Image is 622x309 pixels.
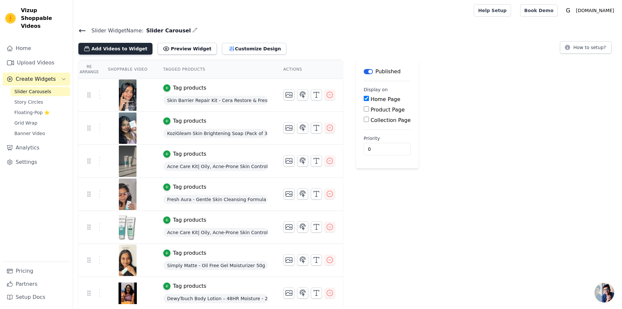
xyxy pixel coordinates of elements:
img: vizup-images-169b.jpg [119,212,137,243]
span: Vizup Shoppable Videos [21,7,68,30]
span: Banner Video [14,130,45,137]
button: Change Thumbnail [283,155,295,166]
div: Open chat [595,283,614,302]
img: vizup-images-9f5b.jpg [119,179,137,210]
button: Tag products [163,249,206,257]
th: Actions [276,60,343,79]
a: Pricing [3,265,70,278]
a: Settings [3,156,70,169]
a: Slider Carousels [10,87,70,96]
div: Tag products [173,84,206,92]
img: vizup-images-0e18.jpg [119,112,137,144]
span: Slider Carousel [144,27,191,35]
button: Tag products [163,183,206,191]
button: Tag products [163,216,206,224]
legend: Display on [364,86,388,93]
th: Tagged Products [155,60,276,79]
button: Change Thumbnail [283,122,295,133]
span: Acne Care Kit| Oily, Acne-Prone Skin Control 100g+50g Pack of 2. [163,162,268,171]
a: Help Setup [474,4,511,17]
text: G [566,7,570,14]
button: Add Videos to Widget [78,43,152,55]
div: Tag products [173,117,206,125]
label: Priority [364,135,411,142]
span: DewyTouch Body Lotion – 48HR Moisture - 200ml [163,294,268,303]
div: Tag products [173,150,206,158]
div: Tag products [173,282,206,290]
div: Edit Name [192,26,198,35]
span: Slider Carousels [14,88,51,95]
button: Change Thumbnail [283,188,295,199]
th: Re Arrange [78,60,100,79]
a: Grid Wrap [10,118,70,128]
span: Acne Care Kit| Oily, Acne-Prone Skin Control 100g+50g Pack of 2. [163,228,268,237]
a: Book Demo [520,4,558,17]
a: Floating-Pop ⭐ [10,108,70,117]
span: Floating-Pop ⭐ [14,109,50,116]
button: Tag products [163,282,206,290]
img: vizup-images-66bd.jpg [119,79,137,111]
a: Story Circles [10,97,70,107]
span: Story Circles [14,99,43,105]
a: Home [3,42,70,55]
button: Preview Widget [158,43,216,55]
a: Setup Docs [3,291,70,304]
button: Create Widgets [3,73,70,86]
button: Tag products [163,84,206,92]
button: G [DOMAIN_NAME] [563,5,617,16]
img: vizup-images-2fb2.jpg [119,278,137,309]
span: Slider Widget Name: [86,27,144,35]
button: Tag products [163,117,206,125]
button: Customize Design [222,43,286,55]
label: Home Page [371,96,400,102]
span: KoziGleam Skin Brightening Soap (Pack of 3 x 75g) [163,129,268,138]
span: Skin Barrier Repair Kit - Cera Restore & Fresh Aura [163,96,268,105]
a: Partners [3,278,70,291]
label: Product Page [371,107,405,113]
img: Vizup [5,13,16,24]
button: How to setup? [560,41,612,54]
button: Change Thumbnail [283,287,295,299]
a: Upload Videos [3,56,70,69]
a: Analytics [3,141,70,154]
a: How to setup? [560,46,612,52]
div: Tag products [173,249,206,257]
button: Tag products [163,150,206,158]
button: Change Thumbnail [283,254,295,266]
th: Shoppable Video [100,60,155,79]
button: Change Thumbnail [283,221,295,232]
a: Banner Video [10,129,70,138]
div: Tag products [173,183,206,191]
img: vizup-images-7098.jpg [119,146,137,177]
span: Grid Wrap [14,120,37,126]
p: Published [375,68,401,76]
img: vizup-images-cbcc.jpg [119,245,137,276]
p: [DOMAIN_NAME] [573,5,617,16]
span: Fresh Aura - Gentle Skin Cleansing Formula 100gm [163,195,268,204]
span: Create Widgets [16,75,56,83]
div: Tag products [173,216,206,224]
label: Collection Page [371,117,411,123]
button: Change Thumbnail [283,89,295,100]
span: Simply Matte - Oil Free Gel Moisturizer 50g [163,261,268,270]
